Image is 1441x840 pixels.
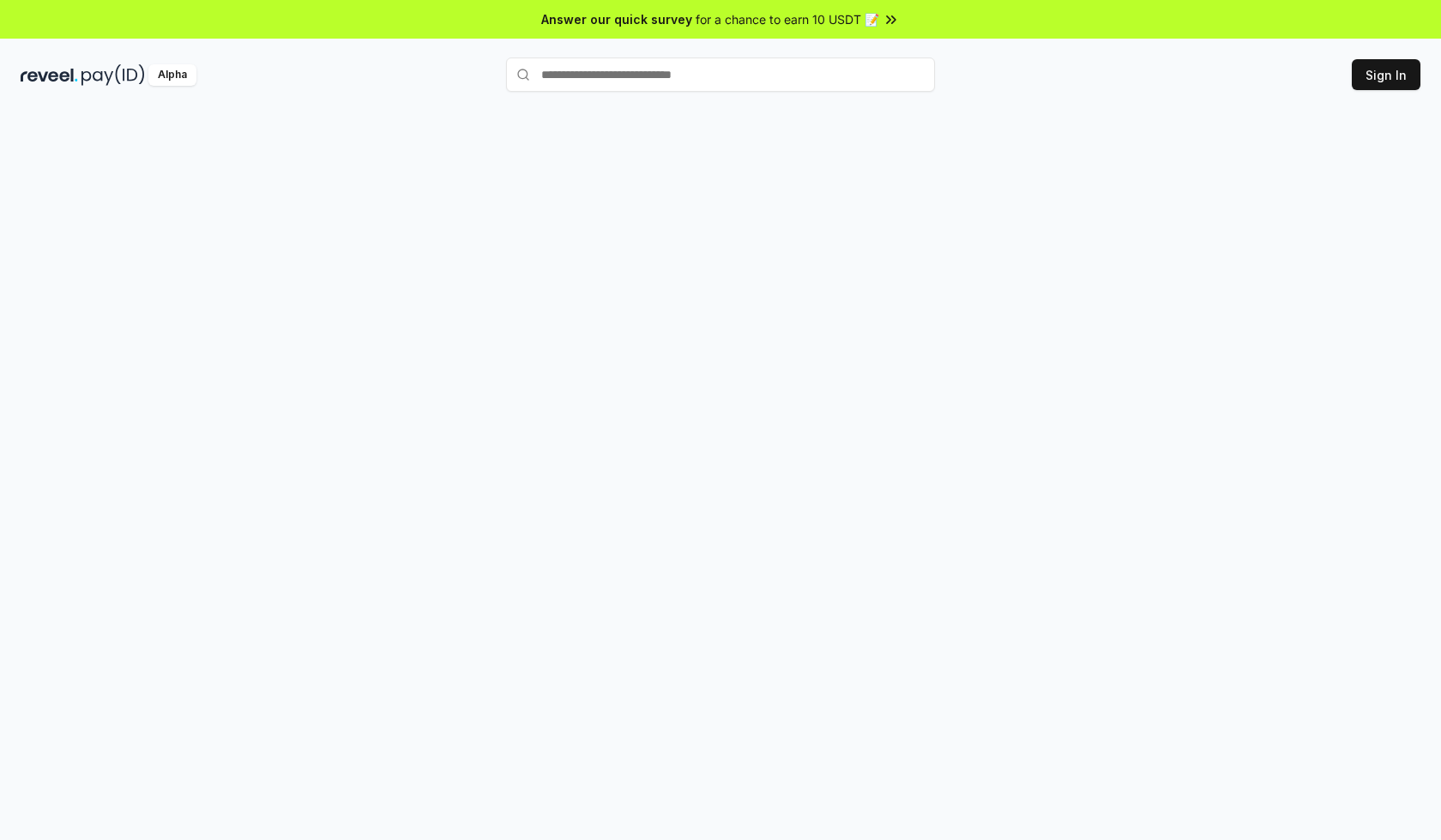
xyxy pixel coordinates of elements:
[696,10,879,28] span: for a chance to earn 10 USDT 📝
[1352,59,1420,90] button: Sign In
[541,10,692,28] span: Answer our quick survey
[81,64,145,86] img: pay_id
[21,64,78,86] img: reveel_dark
[148,64,196,86] div: Alpha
